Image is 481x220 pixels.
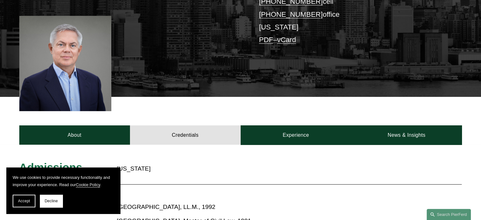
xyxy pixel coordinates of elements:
[13,174,114,188] p: We use cookies to provide necessary functionality and improve your experience. Read our .
[19,125,130,144] a: About
[13,195,35,207] button: Accept
[259,36,273,44] a: PDF
[40,195,63,207] button: Decline
[277,36,296,44] a: vCard
[18,199,30,203] span: Accept
[6,167,120,214] section: Cookie banner
[117,163,277,174] p: [US_STATE]
[351,125,462,144] a: News & Insights
[117,202,406,213] p: [GEOGRAPHIC_DATA], LL.M., 1992
[259,10,323,18] a: [PHONE_NUMBER]
[130,125,241,144] a: Credentials
[427,209,471,220] a: Search this site
[76,182,100,187] a: Cookie Policy
[45,199,58,203] span: Decline
[19,161,82,173] span: Admissions
[241,125,351,144] a: Experience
